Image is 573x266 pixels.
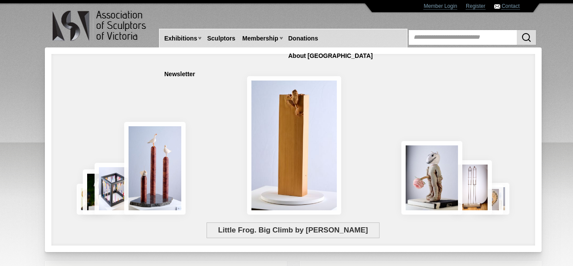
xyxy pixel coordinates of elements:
img: Search [521,32,532,43]
img: Let There Be Light [401,141,463,215]
img: Swingers [452,160,492,215]
img: Waiting together for the Home coming [487,183,509,215]
a: Member Login [424,3,457,10]
a: Membership [239,30,281,47]
a: Contact [502,3,519,10]
img: Rising Tides [124,122,186,215]
img: logo.png [52,9,148,43]
a: Register [466,3,485,10]
a: About [GEOGRAPHIC_DATA] [285,48,376,64]
a: Newsletter [161,66,199,82]
a: Sculptors [203,30,239,47]
img: Little Frog. Big Climb [247,76,341,215]
img: Contact ASV [494,4,500,9]
span: Little Frog. Big Climb by [PERSON_NAME] [207,222,380,238]
a: Exhibitions [161,30,200,47]
a: Donations [285,30,322,47]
